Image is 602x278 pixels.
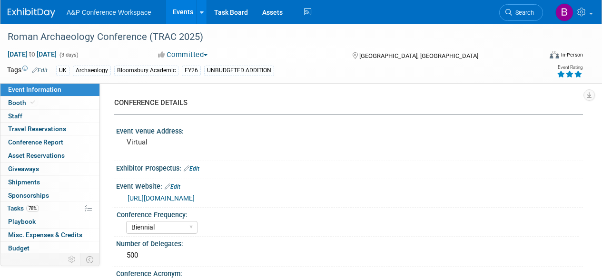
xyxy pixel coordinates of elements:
span: Asset Reservations [8,152,65,159]
span: (3 days) [59,52,79,58]
div: Conference Frequency: [117,208,579,220]
a: Tasks78% [0,202,99,215]
a: Misc. Expenses & Credits [0,229,99,241]
div: UK [56,66,69,76]
a: Giveaways [0,163,99,175]
a: Edit [184,165,199,172]
a: Travel Reservations [0,123,99,135]
div: CONFERENCE DETAILS [114,98,576,108]
a: Playbook [0,215,99,228]
a: Edit [165,183,180,190]
a: Sponsorships [0,189,99,202]
div: Archaeology [73,66,111,76]
pre: Virtual [127,138,300,146]
span: [DATE] [DATE] [7,50,57,58]
button: Committed [155,50,211,60]
span: Staff [8,112,22,120]
span: Event Information [8,86,61,93]
div: Event Website: [116,179,583,192]
span: Conference Report [8,138,63,146]
div: Number of Delegates: [116,237,583,249]
div: UNBUDGETED ADDITION [204,66,274,76]
span: Misc. Expenses & Credits [8,231,82,239]
span: Giveaways [8,165,39,173]
div: Roman Archaeology Conference (TRAC 2025) [4,29,534,46]
img: Brenna Akerman [555,3,573,21]
span: Sponsorships [8,192,49,199]
td: Toggle Event Tabs [80,253,100,266]
span: Search [512,9,534,16]
a: Conference Report [0,136,99,149]
div: Event Venue Address: [116,124,583,136]
a: Edit [32,67,48,74]
div: Event Rating [557,65,582,70]
span: A&P Conference Workspace [67,9,151,16]
td: Tags [7,65,48,76]
div: 500 [123,248,576,263]
a: Booth [0,96,99,109]
div: Exhibitor Prospectus: [116,161,583,173]
span: [GEOGRAPHIC_DATA], [GEOGRAPHIC_DATA] [359,52,478,59]
div: In-Person [561,51,583,58]
div: Bloomsbury Academic [114,66,178,76]
div: FY26 [182,66,201,76]
a: Search [499,4,543,21]
img: ExhibitDay [8,8,55,18]
span: 78% [26,205,39,212]
td: Personalize Event Tab Strip [64,253,80,266]
div: Event Format [499,49,583,64]
a: Asset Reservations [0,149,99,162]
img: Format-Inperson.png [550,51,559,58]
span: Shipments [8,178,40,186]
span: Playbook [8,218,36,225]
a: Shipments [0,176,99,189]
span: Booth [8,99,37,106]
span: to [28,50,37,58]
a: [URL][DOMAIN_NAME] [128,194,195,202]
span: Budget [8,244,30,252]
span: Travel Reservations [8,125,66,133]
a: Budget [0,242,99,255]
a: Staff [0,110,99,123]
span: Tasks [7,204,39,212]
a: Event Information [0,83,99,96]
i: Booth reservation complete [30,100,35,105]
